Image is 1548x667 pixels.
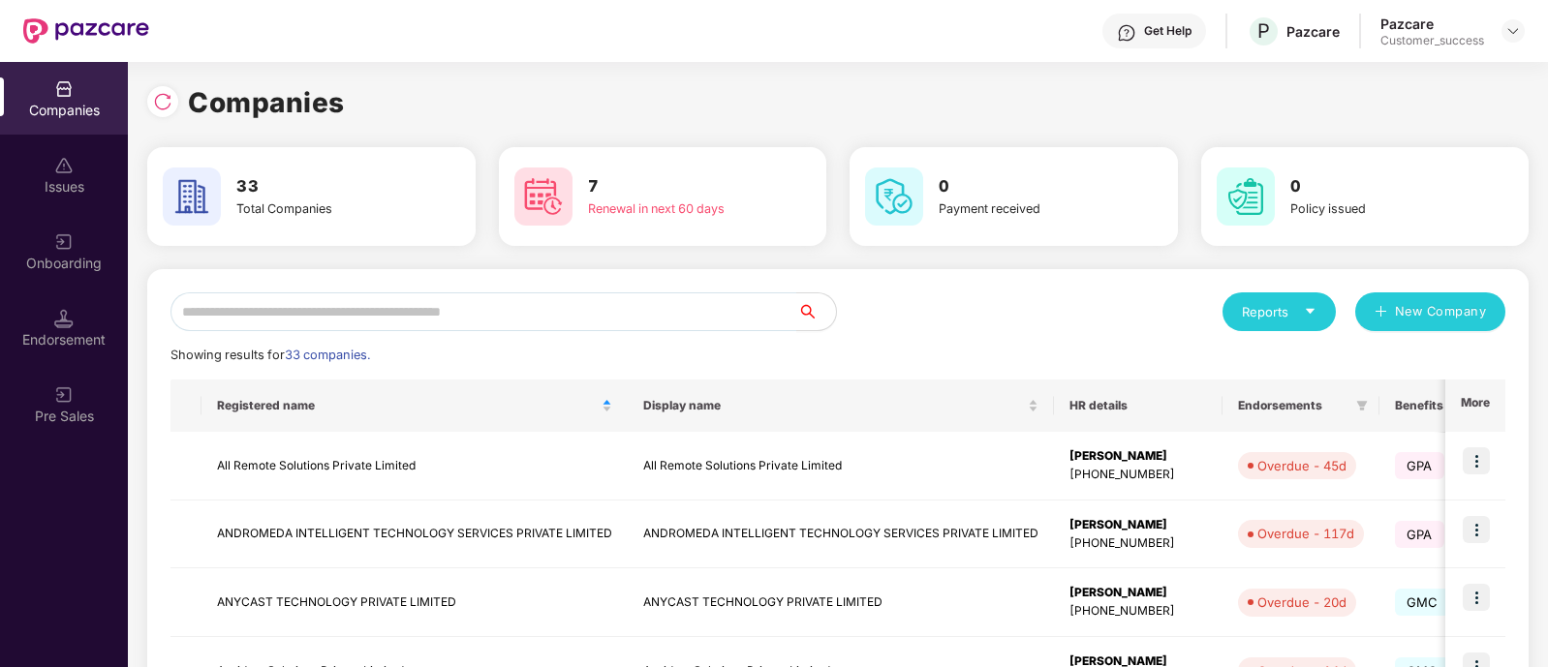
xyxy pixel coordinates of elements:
[54,385,74,405] img: svg+xml;base64,PHN2ZyB3aWR0aD0iMjAiIGhlaWdodD0iMjAiIHZpZXdCb3g9IjAgMCAyMCAyMCIgZmlsbD0ibm9uZSIgeG...
[54,232,74,252] img: svg+xml;base64,PHN2ZyB3aWR0aD0iMjAiIGhlaWdodD0iMjAiIHZpZXdCb3g9IjAgMCAyMCAyMCIgZmlsbD0ibm9uZSIgeG...
[1463,447,1490,474] img: icon
[23,18,149,44] img: New Pazcare Logo
[1069,602,1207,621] div: [PHONE_NUMBER]
[1380,33,1484,48] div: Customer_success
[236,174,403,199] h3: 33
[1069,584,1207,602] div: [PERSON_NAME]
[628,379,1054,432] th: Display name
[1242,302,1316,321] div: Reports
[1257,592,1347,612] div: Overdue - 20d
[217,398,598,413] span: Registered name
[796,292,837,331] button: search
[796,304,836,319] span: search
[54,156,74,175] img: svg+xml;base64,PHN2ZyBpZD0iSXNzdWVzX2Rpc2FibGVkIiB4bWxucz0iaHR0cDovL3d3dy53My5vcmcvMjAwMC9zdmciIH...
[628,500,1054,569] td: ANDROMEDA INTELLIGENT TECHNOLOGY SERVICES PRIVATE LIMITED
[1144,23,1192,39] div: Get Help
[628,568,1054,637] td: ANYCAST TECHNOLOGY PRIVATE LIMITED
[201,568,628,637] td: ANYCAST TECHNOLOGY PRIVATE LIMITED
[153,92,172,111] img: svg+xml;base64,PHN2ZyBpZD0iUmVsb2FkLTMyeDMyIiB4bWxucz0iaHR0cDovL3d3dy53My5vcmcvMjAwMC9zdmciIHdpZH...
[1355,292,1505,331] button: plusNew Company
[54,79,74,99] img: svg+xml;base64,PHN2ZyBpZD0iQ29tcGFuaWVzIiB4bWxucz0iaHR0cDovL3d3dy53My5vcmcvMjAwMC9zdmciIHdpZHRoPS...
[285,348,370,362] span: 33 companies.
[54,309,74,328] img: svg+xml;base64,PHN2ZyB3aWR0aD0iMTQuNSIgaGVpZ2h0PSIxNC41IiB2aWV3Qm94PSIwIDAgMTYgMTYiIGZpbGw9Im5vbm...
[1257,456,1347,475] div: Overdue - 45d
[1069,516,1207,534] div: [PERSON_NAME]
[588,174,755,199] h3: 7
[188,81,345,124] h1: Companies
[170,348,370,362] span: Showing results for
[1380,15,1484,33] div: Pazcare
[1290,174,1457,199] h3: 0
[1375,305,1387,320] span: plus
[1069,447,1207,466] div: [PERSON_NAME]
[1054,379,1223,432] th: HR details
[1117,23,1136,43] img: svg+xml;base64,PHN2ZyBpZD0iSGVscC0zMngzMiIgeG1sbnM9Imh0dHA6Ly93d3cudzMub3JnLzIwMDAvc3ZnIiB3aWR0aD...
[1395,452,1444,479] span: GPA
[1356,400,1368,411] span: filter
[1505,23,1521,39] img: svg+xml;base64,PHN2ZyBpZD0iRHJvcGRvd24tMzJ4MzIiIHhtbG5zPSJodHRwOi8vd3d3LnczLm9yZy8yMDAwL3N2ZyIgd2...
[163,167,221,226] img: svg+xml;base64,PHN2ZyB4bWxucz0iaHR0cDovL3d3dy53My5vcmcvMjAwMC9zdmciIHdpZHRoPSI2MCIgaGVpZ2h0PSI2MC...
[1463,516,1490,543] img: icon
[1217,167,1275,226] img: svg+xml;base64,PHN2ZyB4bWxucz0iaHR0cDovL3d3dy53My5vcmcvMjAwMC9zdmciIHdpZHRoPSI2MCIgaGVpZ2h0PSI2MC...
[1463,584,1490,611] img: icon
[939,174,1105,199] h3: 0
[1290,199,1457,219] div: Policy issued
[514,167,573,226] img: svg+xml;base64,PHN2ZyB4bWxucz0iaHR0cDovL3d3dy53My5vcmcvMjAwMC9zdmciIHdpZHRoPSI2MCIgaGVpZ2h0PSI2MC...
[1257,19,1270,43] span: P
[1352,394,1372,417] span: filter
[1257,524,1354,543] div: Overdue - 117d
[1238,398,1348,413] span: Endorsements
[628,432,1054,500] td: All Remote Solutions Private Limited
[865,167,923,226] img: svg+xml;base64,PHN2ZyB4bWxucz0iaHR0cDovL3d3dy53My5vcmcvMjAwMC9zdmciIHdpZHRoPSI2MCIgaGVpZ2h0PSI2MC...
[1395,302,1487,321] span: New Company
[1395,521,1444,548] span: GPA
[236,199,403,219] div: Total Companies
[643,398,1024,413] span: Display name
[201,432,628,500] td: All Remote Solutions Private Limited
[201,500,628,569] td: ANDROMEDA INTELLIGENT TECHNOLOGY SERVICES PRIVATE LIMITED
[1069,466,1207,484] div: [PHONE_NUMBER]
[939,199,1105,219] div: Payment received
[1304,305,1316,318] span: caret-down
[1069,534,1207,553] div: [PHONE_NUMBER]
[1395,589,1450,616] span: GMC
[1445,379,1505,432] th: More
[588,199,755,219] div: Renewal in next 60 days
[1286,22,1340,41] div: Pazcare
